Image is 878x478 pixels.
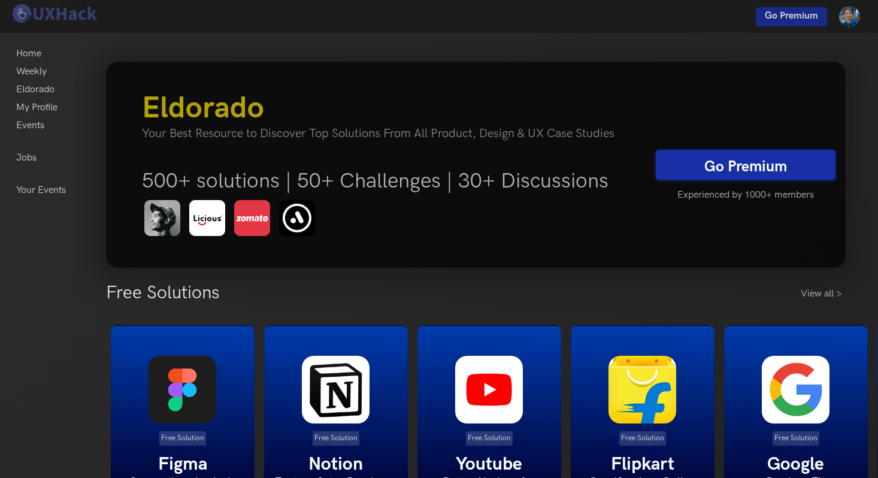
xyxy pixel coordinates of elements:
[16,117,44,135] a: Events
[142,90,638,126] h3: Eldorado
[111,453,254,475] h5: Figma
[756,7,827,26] a: Go Premium
[313,431,359,446] p: Free Solution
[839,6,860,27] img: Your profile pic
[16,149,37,167] a: Jobs
[265,453,407,475] h5: Notion
[725,453,867,475] h5: Google
[16,63,47,81] a: Weekly
[801,287,846,301] a: View all >
[16,81,55,99] a: Eldorado
[16,99,57,117] a: My Profile
[773,431,819,446] p: Free Solution
[159,431,206,446] p: Free Solution
[9,3,99,24] img: UXHack logo
[106,282,220,304] h3: Free Solutions
[765,10,818,22] span: Go Premium
[656,183,835,208] h5: Experienced by 1000+ members
[142,198,322,239] img: eldorado-banner-1.png
[619,431,666,446] p: Free Solution
[142,126,638,141] h4: Your Best Resource to Discover Top Solutions From All Product, Design & UX Case Studies
[656,150,835,180] a: Go Premium
[16,45,41,63] a: Home
[466,431,513,446] p: Free Solution
[142,168,638,193] h5: 500+ solutions | 50+ Challenges | 30+ Discussions
[571,453,714,475] h5: Flipkart
[16,181,66,199] a: Your Events
[418,453,561,475] h5: Youtube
